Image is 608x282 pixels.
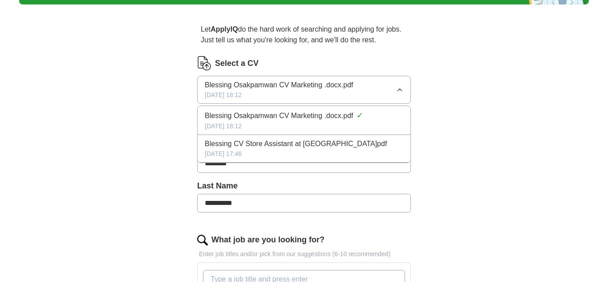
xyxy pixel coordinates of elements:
[211,25,238,33] strong: ApplyIQ
[205,90,242,100] span: [DATE] 18:12
[197,235,208,245] img: search.png
[205,122,403,131] div: [DATE] 18:12
[197,20,411,49] p: Let do the hard work of searching and applying for jobs. Just tell us what you're looking for, an...
[197,249,411,259] p: Enter job titles and/or pick from our suggestions (6-10 recommended)
[205,149,403,159] div: [DATE] 17:46
[197,56,211,70] img: CV Icon
[205,80,353,90] span: Blessing Osakpamwan CV Marketing .docx.pdf
[205,139,387,149] span: Blessing CV Store Assistant at [GEOGRAPHIC_DATA]pdf
[205,110,353,121] span: Blessing Osakpamwan CV Marketing .docx.pdf
[357,110,363,122] span: ✓
[211,234,324,246] label: What job are you looking for?
[197,180,411,192] label: Last Name
[197,76,411,104] button: Blessing Osakpamwan CV Marketing .docx.pdf[DATE] 18:12
[215,57,259,69] label: Select a CV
